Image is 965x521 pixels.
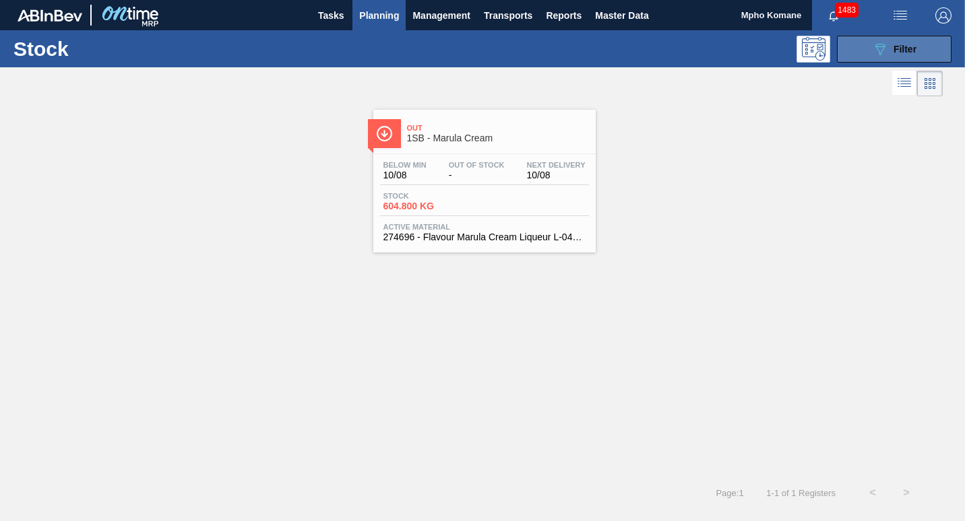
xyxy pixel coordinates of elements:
button: < [856,476,890,510]
span: Transports [484,7,532,24]
img: userActions [892,7,908,24]
img: Ícone [376,125,393,142]
span: Active Material [383,223,586,231]
span: 10/08 [383,170,427,180]
img: Logout [935,7,952,24]
span: - [449,170,505,180]
span: Tasks [316,7,346,24]
span: 1SB - Marula Cream [407,133,589,143]
span: Page : 1 [716,488,743,498]
span: 10/08 [527,170,586,180]
img: TNhmsLtSVTkK8tSr43FrP2fwEKptu5GPRR3wAAAABJRU5ErkJggg== [18,9,82,22]
span: 1 - 1 of 1 Registers [764,488,836,498]
span: Stock [383,192,478,200]
span: Next Delivery [527,161,586,169]
button: > [890,476,923,510]
span: 274696 - Flavour Marula Cream Liqueur L-046116 [383,232,586,242]
div: List Vision [892,71,917,96]
span: Master Data [595,7,648,24]
div: Programming: no user selected [797,36,830,63]
button: Filter [837,36,952,63]
span: Planning [359,7,399,24]
button: Notifications [812,6,855,25]
span: 1483 [835,3,859,18]
div: Card Vision [917,71,943,96]
span: 604.800 KG [383,201,478,211]
span: Out Of Stock [449,161,505,169]
a: ÍconeOut1SB - Marula CreamBelow Min10/08Out Of Stock-Next Delivery10/08Stock604.800 KGActive Mate... [363,100,602,252]
span: Filter [894,44,916,55]
h1: Stock [13,41,204,57]
span: Below Min [383,161,427,169]
span: Management [412,7,470,24]
span: Reports [546,7,582,24]
span: Out [407,124,589,132]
